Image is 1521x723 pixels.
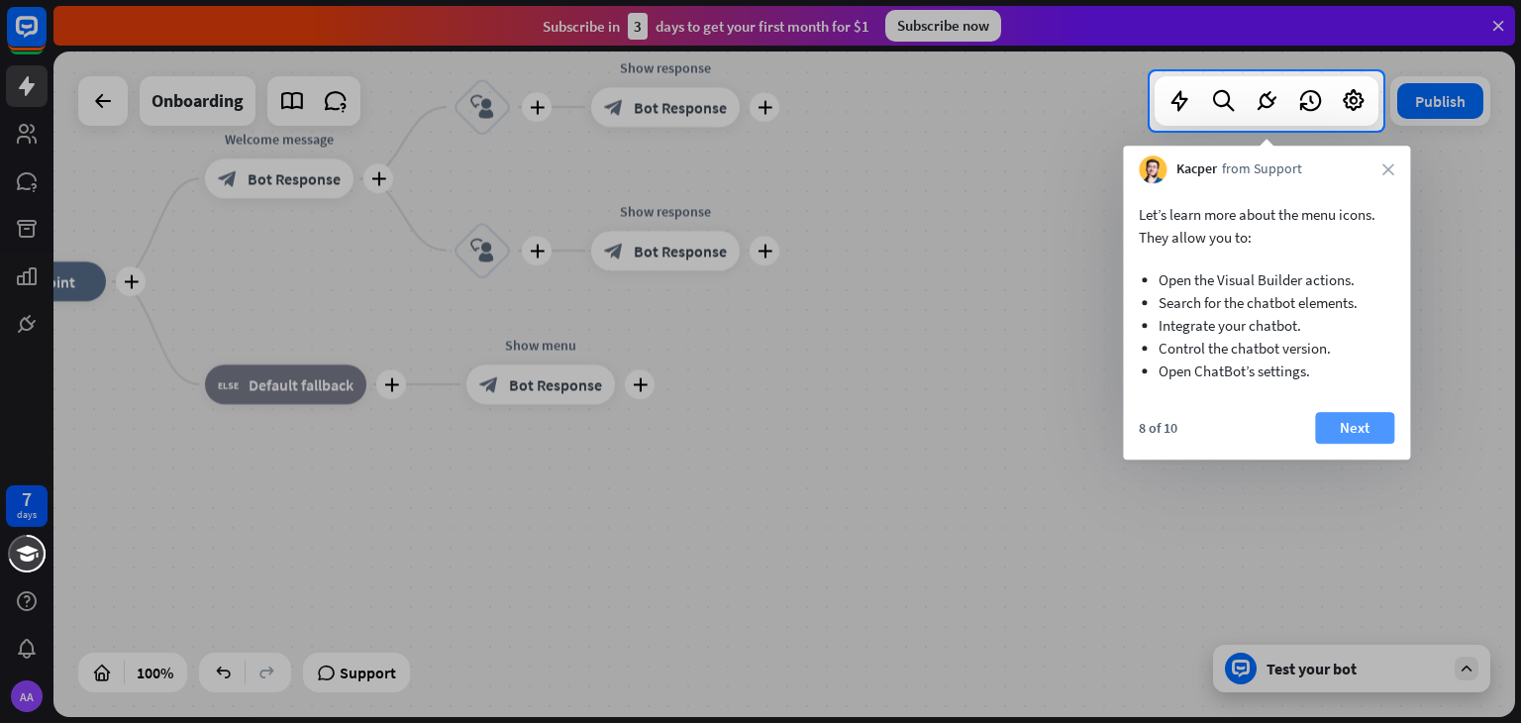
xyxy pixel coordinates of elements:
li: Open ChatBot’s settings. [1159,360,1374,382]
li: Control the chatbot version. [1159,337,1374,360]
button: Next [1315,412,1394,444]
li: Open the Visual Builder actions. [1159,268,1374,291]
i: close [1382,163,1394,175]
li: Search for the chatbot elements. [1159,291,1374,314]
span: from Support [1222,159,1302,179]
span: Kacper [1176,159,1217,179]
p: Let’s learn more about the menu icons. They allow you to: [1139,203,1394,249]
button: Open LiveChat chat widget [16,8,75,67]
div: 8 of 10 [1139,419,1177,437]
li: Integrate your chatbot. [1159,314,1374,337]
